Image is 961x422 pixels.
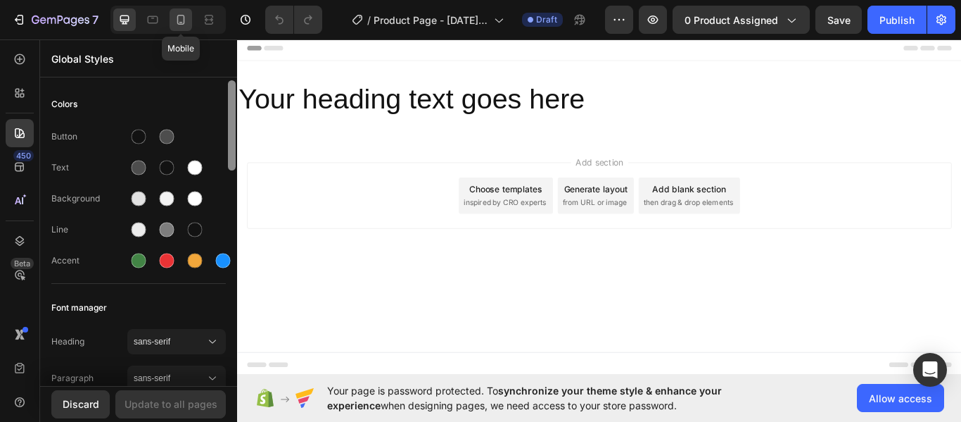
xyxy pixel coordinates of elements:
[536,13,557,26] span: Draft
[13,150,34,161] div: 450
[127,329,226,354] button: sans-serif
[51,372,127,385] span: Paragraph
[51,51,226,66] p: Global Styles
[685,13,778,27] span: 0 product assigned
[92,11,98,28] p: 7
[51,299,107,316] span: Font manager
[374,13,488,27] span: Product Page - [DATE] 11:49:22
[673,6,810,34] button: 0 product assigned
[484,170,570,185] div: Add blank section
[879,13,915,27] div: Publish
[51,161,127,174] div: Text
[6,6,105,34] button: 7
[134,335,205,348] span: sans-serif
[815,6,862,34] button: Save
[327,385,722,411] span: synchronize your theme style & enhance your experience
[237,36,961,378] iframe: Design area
[327,383,777,413] span: Your page is password protected. To when designing pages, we need access to your store password.
[271,170,356,185] div: Choose templates
[51,254,127,267] div: Accent
[473,188,578,201] span: then drag & drop elements
[869,391,932,406] span: Allow access
[51,192,127,205] div: Background
[115,390,226,418] button: Update to all pages
[367,13,371,27] span: /
[265,6,322,34] div: Undo/Redo
[827,14,851,26] span: Save
[51,96,77,113] span: Colors
[51,223,127,236] div: Line
[51,130,127,143] div: Button
[264,188,360,201] span: inspired by CRO experts
[51,335,127,348] span: Heading
[867,6,927,34] button: Publish
[857,384,944,412] button: Allow access
[913,353,947,387] div: Open Intercom Messenger
[63,397,99,411] div: Discard
[379,188,454,201] span: from URL or image
[51,390,110,418] button: Discard
[134,372,205,385] span: sans-serif
[389,139,456,154] span: Add section
[125,397,217,411] div: Update to all pages
[381,170,455,185] div: Generate layout
[11,258,34,269] div: Beta
[127,366,226,391] button: sans-serif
